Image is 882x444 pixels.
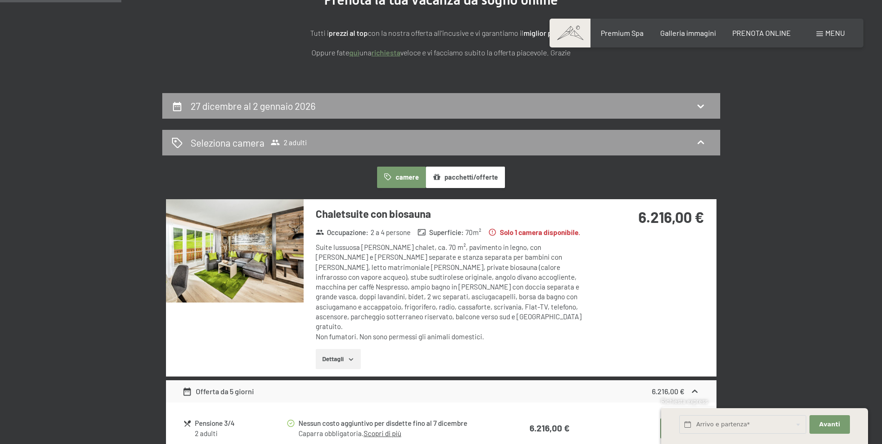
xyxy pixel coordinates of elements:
[660,28,716,37] a: Galleria immagini
[329,28,368,37] strong: prezzi al top
[371,228,411,237] span: 2 a 4 persone
[601,28,643,37] a: Premium Spa
[316,228,369,237] strong: Occupazione :
[182,386,254,397] div: Offerta da 5 giorni
[349,48,359,57] a: quì
[364,429,401,437] a: Scopri di più
[316,242,592,342] div: Suite lussuosa [PERSON_NAME] chalet, ca. 70 m², pavimento in legno, con [PERSON_NAME] e [PERSON_N...
[819,420,840,429] span: Avanti
[732,28,791,37] a: PRENOTA ONLINE
[316,207,592,221] h3: Chaletsuite con biosauna
[465,228,481,237] span: 70 m²
[298,418,492,429] div: Nessun costo aggiuntivo per disdette fino al 7 dicembre
[809,415,849,434] button: Avanti
[316,349,361,370] button: Dettagli
[191,100,316,112] h2: 27 dicembre al 2 gennaio 2026
[426,167,505,188] button: pacchetti/offerte
[195,418,285,429] div: Pensione 3/4
[191,136,265,149] h2: Seleziona camera
[488,228,580,237] strong: Solo 1 camera disponibile.
[530,423,570,433] strong: 6.216,00 €
[377,167,425,188] button: camere
[166,199,304,303] img: mss_renderimg.php
[524,28,570,37] strong: miglior prezzo
[825,28,845,37] span: Menu
[209,27,674,39] p: Tutti i con la nostra offerta all'incusive e vi garantiamo il !
[652,387,684,396] strong: 6.216,00 €
[418,228,464,237] strong: Superficie :
[166,380,716,403] div: Offerta da 5 giorni6.216,00 €
[209,47,674,59] p: Oppure fate una veloce e vi facciamo subito la offerta piacevole. Grazie
[271,138,307,147] span: 2 adulti
[661,397,708,405] span: Richiesta express
[195,429,285,438] div: 2 adulti
[638,208,704,226] strong: 6.216,00 €
[371,48,400,57] a: richiesta
[298,429,492,438] div: Caparra obbligatoria.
